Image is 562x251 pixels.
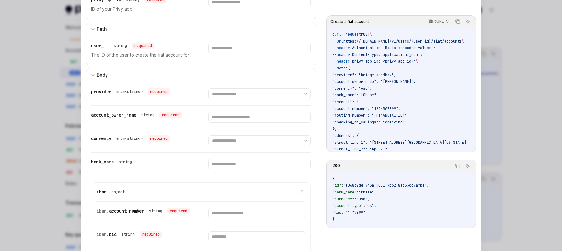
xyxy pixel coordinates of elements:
[332,99,359,104] span: "account": {
[454,18,462,26] button: Copy the contents from the code block
[356,190,359,195] span: :
[332,197,354,202] span: "currency"
[91,159,114,165] span: bank_name
[462,39,464,44] span: \
[416,59,418,64] span: \
[370,32,372,37] span: \
[332,113,409,118] span: "routing_number": "[FINANCIAL_ID]",
[141,113,154,118] div: string
[464,162,472,170] button: Ask AI
[116,136,143,141] div: enum<string>
[350,59,416,64] span: 'privy-app-id: <privy-app-id>'
[91,43,109,48] span: user_id
[116,89,143,94] div: enum<string>
[346,66,350,71] span: '{
[367,197,370,202] span: ,
[332,126,337,131] span: },
[332,120,405,125] span: "checking_or_savings": "checking"
[356,197,367,202] span: "usd"
[427,183,429,188] span: ,
[332,39,343,44] span: --url
[91,159,134,165] div: bank_name
[350,45,433,50] span: 'Authorization: Basic <encoded-value>'
[91,88,170,95] div: provider
[332,73,396,78] span: "provider": "bridge-sandbox",
[119,159,132,164] div: string
[332,106,400,111] span: "account_number": "1234567899",
[148,88,170,95] div: required
[332,66,346,71] span: --data
[96,208,190,214] div: iban.account_number
[149,208,162,213] div: string
[332,183,341,188] span: "id"
[332,32,341,37] span: curl
[332,217,335,222] span: }
[434,19,444,24] p: cURL
[132,43,154,49] div: required
[91,5,193,13] p: ID of your Privy app.
[420,52,422,57] span: \
[330,162,342,169] div: 200
[332,86,372,91] span: "currency": "usd",
[332,147,389,152] span: "street_line_2": "Apt 2F",
[148,135,170,142] div: required
[341,183,343,188] span: :
[332,93,378,98] span: "bank_name": "Chase",
[343,183,427,188] span: "a068d2dd-743a-4011-9b62-8ad33cc7a7be"
[350,52,420,57] span: 'Content-Type: application/json'
[352,210,365,215] span: "7899"
[454,162,462,170] button: Copy the contents from the code block
[167,208,190,214] div: required
[332,133,359,138] span: "address": {
[97,25,107,33] div: Path
[114,43,127,48] div: string
[343,39,462,44] span: https://[DOMAIN_NAME]/v1/users/{user_id}/fiat/accounts
[96,231,162,238] div: iban.bic
[332,203,363,208] span: "account_type"
[159,112,182,118] div: required
[332,210,350,215] span: "last_4"
[332,140,468,145] span: "street_line_1": "[STREET_ADDRESS][GEOGRAPHIC_DATA][US_STATE],
[91,112,136,118] span: account_owner_name
[332,59,350,64] span: --header
[332,190,356,195] span: "bank_name"
[86,22,316,36] button: expand input section
[330,19,369,24] span: Create a fiat account
[91,89,111,94] span: provider
[363,203,365,208] span: :
[91,135,170,142] div: currency
[112,189,125,194] div: object
[374,203,376,208] span: ,
[91,112,182,118] div: account_owner_name
[332,45,350,50] span: --header
[365,203,374,208] span: "us"
[86,68,316,82] button: expand input section
[140,231,162,238] div: required
[361,32,370,37] span: POST
[91,136,111,141] span: currency
[332,79,416,84] span: "account_owner_name": "[PERSON_NAME]",
[354,197,356,202] span: :
[425,16,452,27] button: cURL
[341,32,361,37] span: --request
[122,232,135,237] div: string
[374,190,376,195] span: ,
[109,208,144,214] span: account_number
[96,208,109,214] span: iban.
[350,210,352,215] span: :
[464,18,472,26] button: Ask AI
[332,52,350,57] span: --header
[109,232,117,237] span: bic
[96,232,109,237] span: iban.
[97,71,108,79] div: Body
[96,189,127,195] div: iban
[433,45,435,50] span: \
[91,43,154,49] div: user_id
[359,190,374,195] span: "Chase"
[96,189,107,195] span: iban
[91,51,193,59] p: The ID of the user to create the fiat account for
[332,176,335,181] span: {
